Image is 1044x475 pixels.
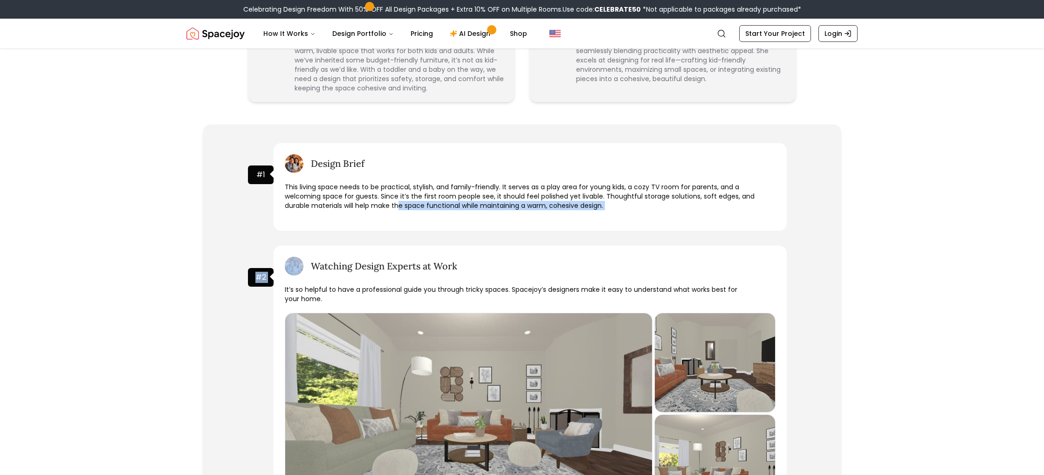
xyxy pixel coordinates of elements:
[186,24,245,43] img: Spacejoy Logo
[442,24,501,43] a: AI Design
[549,28,561,39] img: United States
[243,5,801,14] div: Celebrating Design Freedom With 50% OFF All Design Packages + Extra 10% OFF on Multiple Rooms.
[502,24,535,43] a: Shop
[818,25,858,42] a: Login
[594,5,641,14] b: CELEBRATE50
[311,157,364,170] h2: Design Brief
[641,5,801,14] span: *Not applicable to packages already purchased*
[739,25,811,42] a: Start Your Project
[256,24,535,43] nav: Main
[186,24,245,43] a: Spacejoy
[248,165,274,184] div: 1
[285,285,776,303] p: It’s so helpful to have a professional guide you through tricky spaces. Spacejoy’s designers make...
[255,272,262,282] span: #
[295,37,505,93] p: We’re settling into our first family home and want to create a warm, livable space that works for...
[285,182,776,210] p: This living space needs to be practical, stylish, and family-friendly. It serves as a play area f...
[186,19,858,48] nav: Global
[256,169,263,180] span: #
[563,5,641,14] span: Use code:
[311,260,457,273] h2: Watching Design Experts at Work
[285,154,303,173] img: Customer image
[248,268,274,287] div: 2
[285,257,303,275] img: Customer image
[576,37,787,83] p: [PERSON_NAME] specializes in creating warm, livable spaces seamlessly blending practicality with ...
[403,24,440,43] a: Pricing
[256,24,323,43] button: How It Works
[325,24,401,43] button: Design Portfolio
